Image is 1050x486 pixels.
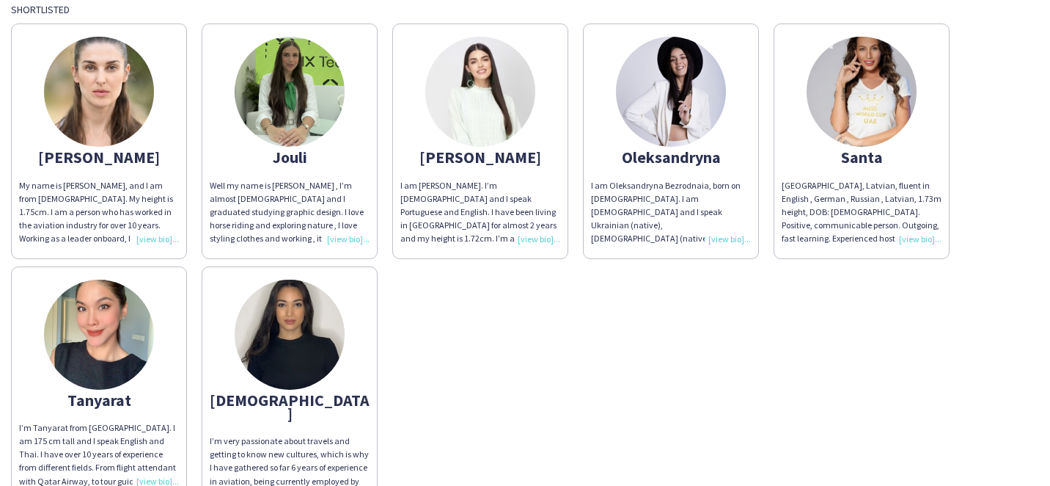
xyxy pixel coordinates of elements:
div: [PERSON_NAME] [19,150,179,164]
div: I am Oleksandryna Bezrodnaia, born on [DEMOGRAPHIC_DATA]. I am [DEMOGRAPHIC_DATA] and I speak Ukr... [591,179,751,246]
div: Shortlisted [11,3,1039,16]
img: thumb-66dc0e5ce1933.jpg [44,37,154,147]
div: Jouli [210,150,370,164]
div: Well my name is [PERSON_NAME] , I’m almost [DEMOGRAPHIC_DATA] and I graduated studying graphic de... [210,179,370,246]
div: [DEMOGRAPHIC_DATA] [210,393,370,420]
div: Tanyarat [19,393,179,407]
img: thumb-63aaec41642cd.jpeg [44,280,154,390]
div: [GEOGRAPHIC_DATA], Latvian, fluent in English , German , Russian , Latvian, 1.73m height, DOB: [D... [782,179,941,246]
div: I am [PERSON_NAME]. I’m [DEMOGRAPHIC_DATA] and I speak Portuguese and English. I have been living... [400,179,560,246]
img: thumb-64b6af35dda24.jpeg [235,280,345,390]
div: My name is [PERSON_NAME], and I am from [DEMOGRAPHIC_DATA]. My height is 1.75cm. I am a person wh... [19,179,179,246]
img: thumb-63d0164d2fa80.jpg [807,37,917,147]
div: Santa [782,150,941,164]
div: Oleksandryna [591,150,751,164]
img: thumb-3d0b2553-6c45-4a29-9489-c0299c010989.jpg [235,37,345,147]
img: thumb-662b7dc40f52e.jpeg [616,37,726,147]
div: [PERSON_NAME] [400,150,560,164]
img: thumb-6891fe4fabf94.jpeg [425,37,535,147]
